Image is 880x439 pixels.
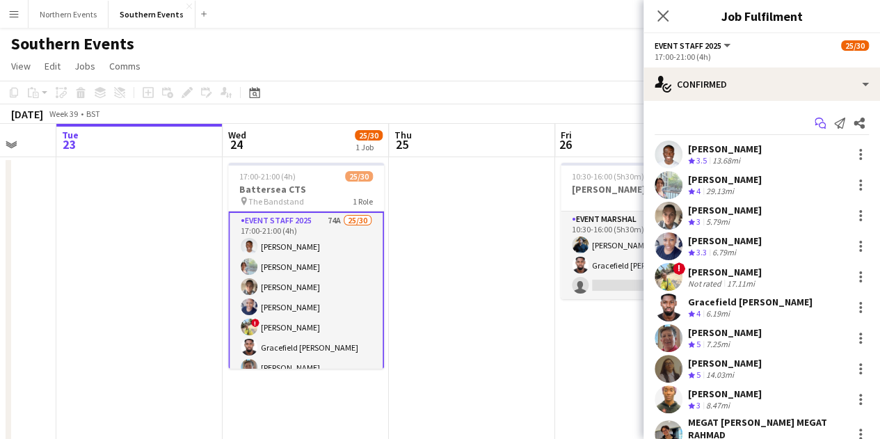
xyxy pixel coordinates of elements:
[673,262,685,275] span: !
[572,171,644,182] span: 10:30-16:00 (5h30m)
[688,234,762,247] div: [PERSON_NAME]
[69,57,101,75] a: Jobs
[11,33,134,54] h1: Southern Events
[688,388,762,400] div: [PERSON_NAME]
[6,57,36,75] a: View
[655,51,869,62] div: 17:00-21:00 (4h)
[109,1,195,28] button: Southern Events
[688,278,724,289] div: Not rated
[696,400,701,410] span: 3
[104,57,146,75] a: Comms
[655,40,733,51] button: Event Staff 2025
[703,186,737,198] div: 29.13mi
[345,171,373,182] span: 25/30
[688,266,762,278] div: [PERSON_NAME]
[696,186,701,196] span: 4
[39,57,66,75] a: Edit
[688,357,762,369] div: [PERSON_NAME]
[74,60,95,72] span: Jobs
[703,400,733,412] div: 8.47mi
[561,211,717,299] app-card-role: Event Marshal32A2/310:30-16:00 (5h30m)[PERSON_NAME]Gracefield [PERSON_NAME]
[710,247,739,259] div: 6.79mi
[226,136,246,152] span: 24
[703,216,733,228] div: 5.79mi
[724,278,758,289] div: 17.11mi
[696,155,707,166] span: 3.5
[228,183,384,195] h3: Battersea CTS
[355,142,382,152] div: 1 Job
[703,339,733,351] div: 7.25mi
[353,196,373,207] span: 1 Role
[228,163,384,369] app-job-card: 17:00-21:00 (4h)25/30Battersea CTS The Bandstand1 RoleEvent Staff 202574A25/3017:00-21:00 (4h)[PE...
[688,204,762,216] div: [PERSON_NAME]
[841,40,869,51] span: 25/30
[696,308,701,319] span: 4
[239,171,296,182] span: 17:00-21:00 (4h)
[248,196,304,207] span: The Bandstand
[688,143,762,155] div: [PERSON_NAME]
[696,369,701,380] span: 5
[561,163,717,299] app-job-card: 10:30-16:00 (5h30m)2/3[PERSON_NAME] set up1 RoleEvent Marshal32A2/310:30-16:00 (5h30m)[PERSON_NAM...
[561,129,572,141] span: Fri
[696,247,707,257] span: 3.3
[696,216,701,227] span: 3
[688,326,762,339] div: [PERSON_NAME]
[29,1,109,28] button: Northern Events
[45,60,61,72] span: Edit
[643,67,880,101] div: Confirmed
[559,136,572,152] span: 26
[710,155,743,167] div: 13.68mi
[60,136,79,152] span: 23
[11,60,31,72] span: View
[561,183,717,195] h3: [PERSON_NAME] set up
[688,173,762,186] div: [PERSON_NAME]
[86,109,100,119] div: BST
[392,136,412,152] span: 25
[11,107,43,121] div: [DATE]
[703,369,737,381] div: 14.03mi
[655,40,721,51] span: Event Staff 2025
[394,129,412,141] span: Thu
[688,296,813,308] div: Gracefield [PERSON_NAME]
[643,7,880,25] h3: Job Fulfilment
[251,319,259,327] span: !
[46,109,81,119] span: Week 39
[355,130,383,141] span: 25/30
[696,339,701,349] span: 5
[109,60,141,72] span: Comms
[228,129,246,141] span: Wed
[62,129,79,141] span: Tue
[703,308,733,320] div: 6.19mi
